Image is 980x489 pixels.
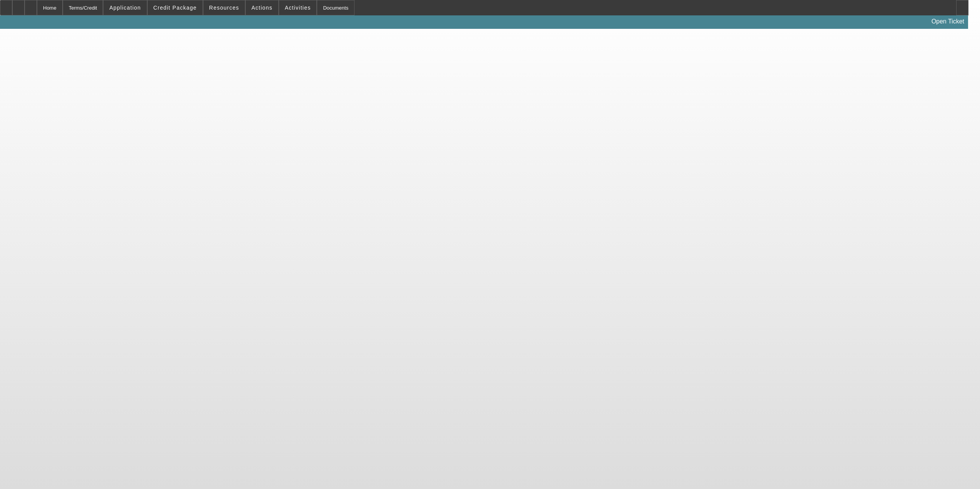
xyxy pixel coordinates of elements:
span: Credit Package [153,5,197,11]
span: Actions [251,5,273,11]
button: Credit Package [148,0,203,15]
button: Application [103,0,146,15]
span: Activities [285,5,311,11]
button: Activities [279,0,317,15]
button: Resources [203,0,245,15]
span: Resources [209,5,239,11]
button: Actions [246,0,278,15]
span: Application [109,5,141,11]
a: Open Ticket [928,15,967,28]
